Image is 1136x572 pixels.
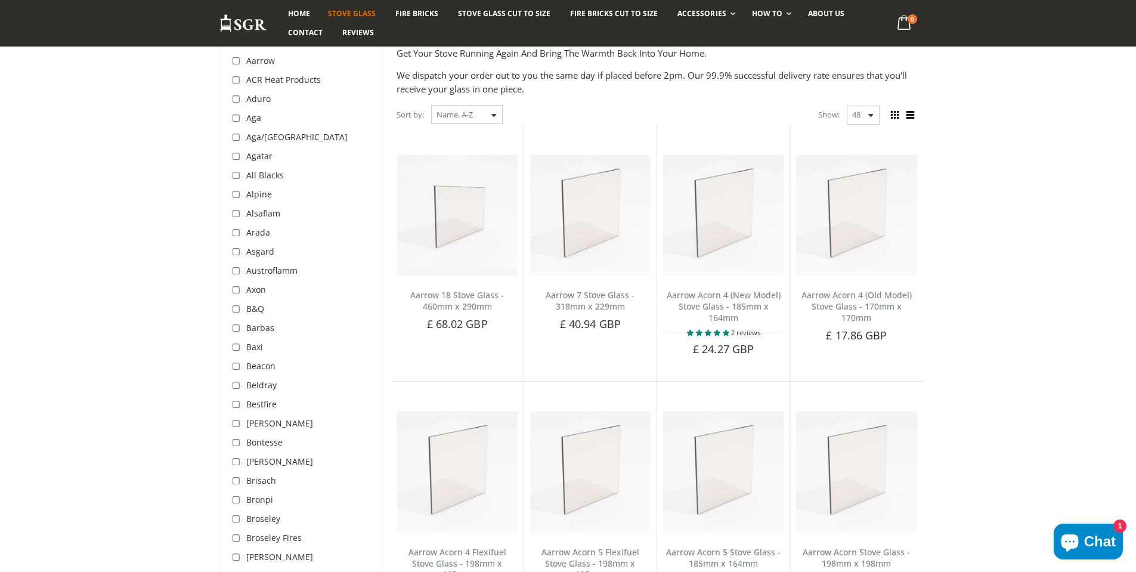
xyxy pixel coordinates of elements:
[570,8,658,18] span: Fire Bricks Cut To Size
[801,289,912,323] a: Aarrow Acorn 4 (Old Model) Stove Glass - 170mm x 170mm
[808,8,844,18] span: About us
[246,112,261,123] span: Aga
[889,109,902,122] span: Grid view
[319,4,385,23] a: Stove Glass
[246,246,274,257] span: Asgard
[530,412,651,532] img: Aarrow Acorn 5 Flexifuel Stove Glass - 198mm x 195mm
[796,155,917,276] img: Aarrow Acorn 4 Old Model Stove Glass
[246,150,273,162] span: Agatar
[561,4,667,23] a: Fire Bricks Cut To Size
[663,412,784,532] img: Aarrow Acorn 5 Stove Glass
[397,104,424,125] span: Sort by:
[796,412,917,532] img: Aarrow Acorn Stove Glass - 198mm x 198mm
[397,69,917,95] p: We dispatch your order out to you the same day if placed before 2pm. Our 99.9% successful deliver...
[246,303,264,314] span: B&Q
[246,265,298,276] span: Austroflamm
[892,12,917,35] a: 0
[328,8,376,18] span: Stove Glass
[799,4,853,23] a: About us
[908,14,917,24] span: 0
[530,155,651,276] img: Aarrow 7 Stove Glass
[246,398,277,410] span: Bestfire
[397,155,518,276] img: Aarrow 18 Stove Glass
[826,328,887,342] span: £ 17.86 GBP
[246,284,266,295] span: Axon
[246,551,313,562] span: [PERSON_NAME]
[397,412,518,532] img: Aarrow Acorn 4 Flexifuel replacement stove glass
[246,74,321,85] span: ACR Heat Products
[246,93,271,104] span: Aduro
[246,131,348,143] span: Aga/[GEOGRAPHIC_DATA]
[410,289,504,312] a: Aarrow 18 Stove Glass - 460mm x 290mm
[666,546,781,569] a: Aarrow Acorn 5 Stove Glass - 185mm x 164mm
[333,23,383,42] a: Reviews
[246,513,280,524] span: Broseley
[246,208,280,219] span: Alsaflam
[743,4,797,23] a: How To
[246,55,275,66] span: Aarrow
[279,4,319,23] a: Home
[667,289,781,323] a: Aarrow Acorn 4 (New Model) Stove Glass - 185mm x 164mm
[458,8,550,18] span: Stove Glass Cut To Size
[677,8,726,18] span: Accessories
[668,4,741,23] a: Accessories
[219,14,267,33] img: Stove Glass Replacement
[803,546,910,569] a: Aarrow Acorn Stove Glass - 198mm x 198mm
[246,532,302,543] span: Broseley Fires
[449,4,559,23] a: Stove Glass Cut To Size
[386,4,447,23] a: Fire Bricks
[246,494,273,505] span: Bronpi
[546,289,634,312] a: Aarrow 7 Stove Glass - 318mm x 229mm
[246,169,284,181] span: All Blacks
[246,188,272,200] span: Alpine
[663,155,784,276] img: Aarrow Acorn 4 New Model Stove Glass
[246,360,276,372] span: Beacon
[752,8,782,18] span: How To
[731,328,760,337] span: 2 reviews
[246,475,276,486] span: Brisach
[904,109,917,122] span: List view
[246,341,263,353] span: Baxi
[246,322,274,333] span: Barbas
[246,418,313,429] span: [PERSON_NAME]
[687,328,731,337] span: 5.00 stars
[246,379,277,391] span: Beldray
[246,456,313,467] span: [PERSON_NAME]
[1050,524,1126,562] inbox-online-store-chat: Shopify online store chat
[427,317,488,331] span: £ 68.02 GBP
[279,23,332,42] a: Contact
[560,317,621,331] span: £ 40.94 GBP
[397,47,917,60] p: Get Your Stove Running Again And Bring The Warmth Back Into Your Home.
[693,342,754,356] span: £ 24.27 GBP
[288,8,310,18] span: Home
[246,437,283,448] span: Bontesse
[818,105,840,124] span: Show:
[246,227,270,238] span: Arada
[395,8,438,18] span: Fire Bricks
[342,27,374,38] span: Reviews
[288,27,323,38] span: Contact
